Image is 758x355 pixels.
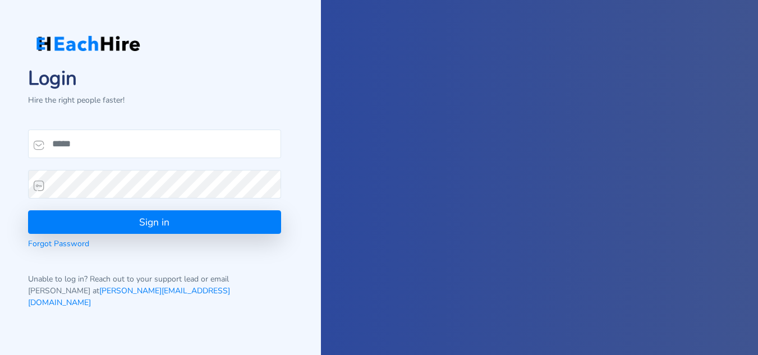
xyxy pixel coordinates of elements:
[28,238,89,249] a: Forgot Password
[28,285,230,308] a: [PERSON_NAME][EMAIL_ADDRESS][DOMAIN_NAME]
[28,273,281,308] p: Unable to log in? Reach out to your support lead or email [PERSON_NAME] at
[28,67,281,90] h1: Login
[28,35,145,51] img: Logo
[28,210,281,234] button: Sign in
[28,94,281,106] p: Hire the right people faster!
